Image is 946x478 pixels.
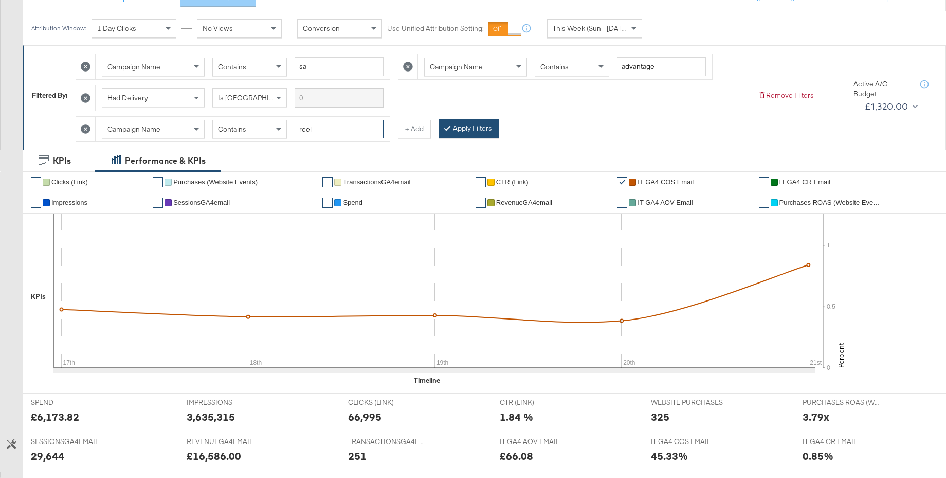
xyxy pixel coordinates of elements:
a: ✔ [322,177,333,187]
input: Enter a search term [295,57,384,76]
span: CTR (LINK) [500,398,577,408]
span: Purchases ROAS (Website Events) [779,199,882,206]
div: £66.08 [500,449,533,464]
span: No Views [203,24,233,33]
span: Impressions [51,199,87,206]
a: ✔ [153,177,163,187]
span: Conversion [303,24,340,33]
a: ✔ [31,198,41,208]
a: ✔ [476,198,486,208]
span: Clicks (Link) [51,178,88,186]
span: Spend [343,199,362,206]
div: 29,644 [31,449,64,464]
div: Performance & KPIs [125,155,206,167]
button: Apply Filters [439,119,499,138]
span: Had Delivery [107,93,148,102]
div: Timeline [414,376,440,385]
input: Enter a search term [295,88,384,108]
span: CLICKS (LINK) [348,398,425,408]
a: ✔ [759,177,769,187]
div: Active A/C Budget [853,79,910,98]
span: SESSIONSGA4EMAIL [31,437,108,447]
span: IMPRESSIONS [187,398,264,408]
span: 1 Day Clicks [97,24,136,33]
div: £6,173.82 [31,410,79,424]
div: KPIs [53,155,71,167]
div: 0.85% [803,449,833,464]
span: Contains [218,62,246,72]
input: Enter a search term [617,57,706,76]
span: Campaign Name [107,125,160,134]
button: + Add [398,120,431,138]
span: PURCHASES ROAS (WEBSITE EVENTS) [803,398,880,408]
a: ✔ [153,198,163,208]
a: ✔ [617,177,627,187]
span: WEBSITE PURCHASES [651,398,728,408]
button: £1,320.00 [861,98,920,115]
span: REVENUEGA4EMAIL [187,437,264,447]
span: IT GA4 COS Email [638,178,694,186]
span: IT GA4 CR Email [779,178,830,186]
div: 251 [348,449,367,464]
span: Contains [540,62,569,72]
div: 3.79x [803,410,829,424]
span: TransactionsGA4email [343,178,410,186]
a: ✔ [476,177,486,187]
span: IT GA4 AOV Email [638,199,693,206]
a: ✔ [31,177,41,187]
label: Use Unified Attribution Setting: [387,24,484,33]
span: RevenueGA4email [496,199,552,206]
span: Purchases (Website Events) [173,178,258,186]
span: IT GA4 AOV EMAIL [500,437,577,447]
span: Is [GEOGRAPHIC_DATA] [218,93,297,102]
span: Campaign Name [430,62,483,72]
span: TRANSACTIONSGA4EMAIL [348,437,425,447]
span: IT GA4 CR EMAIL [803,437,880,447]
div: 325 [651,410,669,424]
span: SessionsGA4email [173,199,230,206]
a: ✔ [322,198,333,208]
a: ✔ [617,198,627,208]
span: CTR (Link) [496,178,529,186]
span: Campaign Name [107,62,160,72]
div: £1,320.00 [865,99,908,114]
span: SPEND [31,398,108,408]
input: Enter a search term [295,120,384,139]
div: 45.33% [651,449,688,464]
div: Filtered By: [32,91,68,100]
span: Contains [218,125,246,134]
text: Percent [836,343,846,368]
a: ✔ [759,198,769,208]
div: 66,995 [348,410,381,424]
span: This Week (Sun - [DATE]) [553,24,630,33]
div: KPIs [31,292,46,302]
div: £16,586.00 [187,449,241,464]
button: Remove Filters [758,91,814,100]
div: 1.84 % [500,410,533,424]
span: IT GA4 COS EMAIL [651,437,728,447]
div: Attribution Window: [31,25,86,32]
div: 3,635,315 [187,410,235,424]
